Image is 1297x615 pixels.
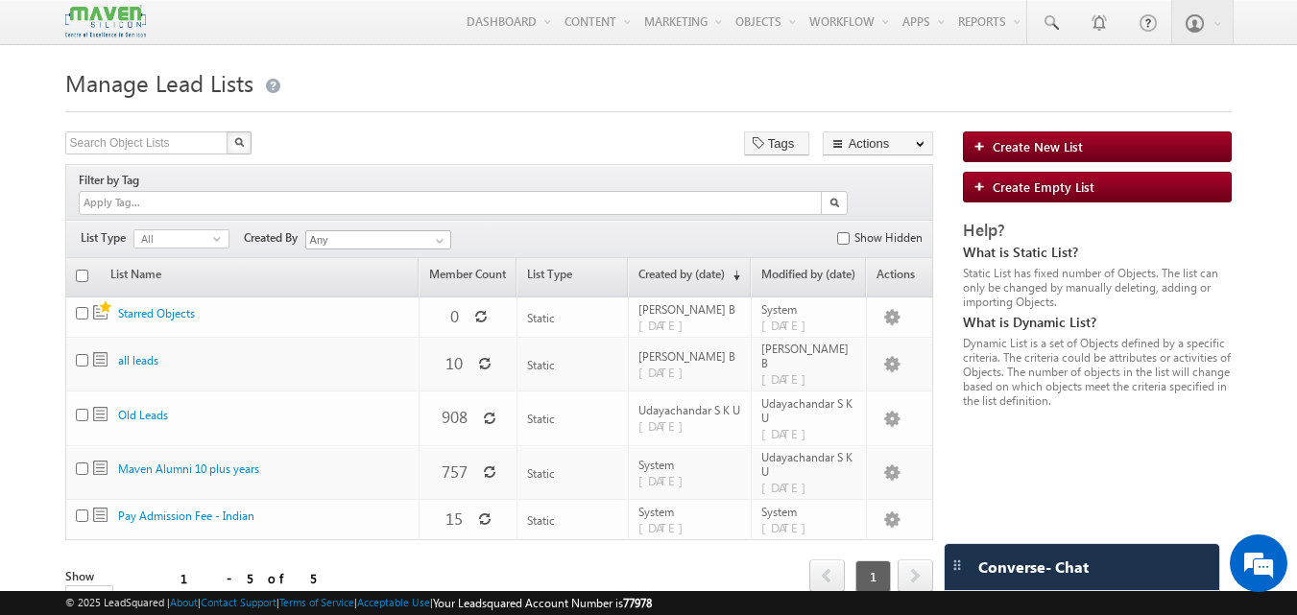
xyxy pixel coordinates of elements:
span: 1 [855,560,891,593]
span: [DATE] [761,317,816,333]
div: What is Static List? [963,244,1233,261]
span: [DATE] [761,479,816,495]
img: add_icon.png [973,180,993,192]
img: Search [234,137,244,147]
input: Apply Tag... [82,195,196,211]
span: Manage Lead Lists [65,67,253,98]
a: Modified by (date) [752,260,865,296]
a: Terms of Service [279,596,354,608]
img: Custom Logo [65,5,146,38]
input: Type to Search [305,230,451,249]
a: next [898,561,933,592]
a: all leads [118,353,158,367]
span: Static [93,298,114,319]
span: [DATE] [638,519,693,535]
a: Member Count [420,260,516,296]
span: Udayachandar S K U [638,403,742,417]
img: add_icon.png [973,140,993,152]
span: System [761,302,857,317]
span: [PERSON_NAME] B [638,349,742,364]
span: prev [809,559,845,592]
span: © 2025 LeadSquared | | | | | [65,594,652,612]
span: [DATE] [638,364,693,380]
span: [DATE] [638,317,693,333]
a: prev [809,561,845,592]
a: Created by (date)(sorted descending) [629,260,750,296]
span: [DATE] [638,472,693,488]
a: Acceptable Use [357,596,430,608]
span: [DATE] [761,425,816,441]
span: Static [527,358,555,372]
button: Tags [744,131,809,155]
span: Created By [244,229,305,247]
span: Static [93,461,108,475]
span: Create New List [993,138,1083,154]
span: Static [527,466,555,481]
a: Old Leads [118,408,168,422]
span: Static [527,412,555,426]
span: Create Empty List [993,178,1094,195]
span: 0 [450,305,459,327]
div: What is Dynamic List? [963,314,1233,331]
span: [DATE] [638,417,693,434]
div: Dynamic List is a set of Objects defined by a specific criteria. The criteria could be attributes... [963,336,1233,408]
span: 77978 [623,596,652,610]
div: Help? [963,222,1233,239]
div: Filter by Tag [79,170,146,191]
img: carter-drag [949,557,965,573]
input: Check all records [76,270,88,282]
a: About [170,596,198,608]
span: Udayachandar S K U [761,450,857,479]
label: Show Hidden [854,229,923,247]
span: 908 [442,406,468,428]
span: All [134,230,213,248]
span: next [898,559,933,592]
div: Show [65,568,108,585]
a: Starred Objects [118,306,195,320]
span: [PERSON_NAME] B [761,342,857,370]
span: Udayachandar S K U [761,396,857,425]
a: Show All Items [425,231,449,250]
span: Converse - Chat [978,558,1089,576]
img: Search [829,198,839,207]
span: [DATE] [761,370,816,387]
span: Static [93,352,108,367]
span: 10 [445,352,463,374]
a: Pay Admission Fee - Indian [118,509,254,523]
span: 757 [442,461,468,483]
a: Maven Alumni 10 plus years [118,461,259,476]
span: 25 [66,586,97,607]
button: Actions [823,131,933,155]
span: Static [93,508,108,522]
span: System [761,505,857,519]
span: select [213,234,228,243]
div: Static List has fixed number of Objects. The list can only be changed by manually deleting, addin... [963,266,1233,309]
a: List Type [517,260,627,296]
span: [PERSON_NAME] B [638,302,742,317]
a: Contact Support [201,596,276,608]
span: 15 [445,508,463,530]
div: 1 - 5 of 5 [180,567,316,589]
span: List Type [81,229,133,247]
span: Your Leadsquared Account Number is [433,596,652,610]
span: System [638,458,742,472]
a: List Name [101,260,171,296]
span: (sorted descending) [725,268,740,283]
span: Static [527,311,555,325]
span: Actions [867,260,931,296]
span: Static [93,407,108,421]
span: System [638,505,742,519]
span: [DATE] [761,519,816,535]
span: Static [527,513,555,528]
